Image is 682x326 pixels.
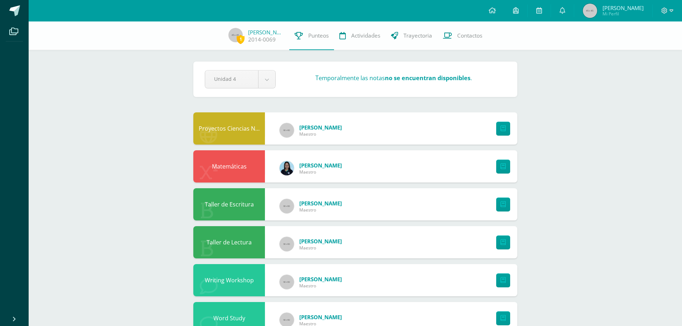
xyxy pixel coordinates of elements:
[386,21,437,50] a: Trayectoria
[248,29,284,36] a: [PERSON_NAME]
[299,124,342,131] a: [PERSON_NAME]
[280,123,294,137] img: 60x60
[299,169,342,175] span: Maestro
[299,207,342,213] span: Maestro
[193,264,265,296] div: Writing Workshop
[193,188,265,220] div: Taller de Escritura
[299,283,342,289] span: Maestro
[228,28,243,42] img: 45x45
[583,4,597,18] img: 45x45
[403,32,432,39] span: Trayectoria
[299,131,342,137] span: Maestro
[457,32,482,39] span: Contactos
[214,70,249,87] span: Unidad 4
[299,245,342,251] span: Maestro
[280,161,294,175] img: 1c2e75a0a924ffa84caa3ccf4b89f7cc.png
[437,21,488,50] a: Contactos
[193,112,265,145] div: Proyectos Ciencias Naturales
[289,21,334,50] a: Punteos
[237,35,245,44] span: 1
[315,74,472,82] h3: Temporalmente las notas .
[299,200,342,207] a: [PERSON_NAME]
[193,226,265,258] div: Taller de Lectura
[308,32,329,39] span: Punteos
[280,237,294,251] img: 60x60
[334,21,386,50] a: Actividades
[299,238,342,245] a: [PERSON_NAME]
[603,11,644,17] span: Mi Perfil
[299,313,342,321] a: [PERSON_NAME]
[299,162,342,169] a: [PERSON_NAME]
[205,70,275,88] a: Unidad 4
[193,150,265,183] div: Matemáticas
[351,32,380,39] span: Actividades
[385,74,470,82] strong: no se encuentran disponibles
[280,199,294,213] img: 60x60
[280,275,294,289] img: 60x60
[248,36,276,43] a: 2014-0069
[299,276,342,283] a: [PERSON_NAME]
[603,4,644,11] span: [PERSON_NAME]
